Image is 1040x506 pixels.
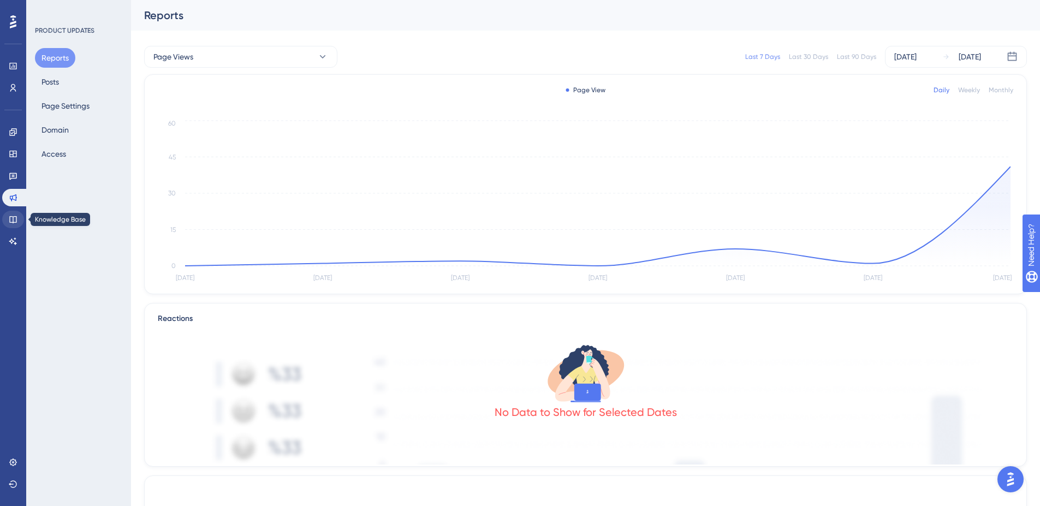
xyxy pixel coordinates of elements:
[451,274,470,282] tspan: [DATE]
[958,86,980,94] div: Weekly
[176,274,194,282] tspan: [DATE]
[566,86,605,94] div: Page View
[495,404,677,420] div: No Data to Show for Selected Dates
[144,8,1000,23] div: Reports
[35,26,94,35] div: PRODUCT UPDATES
[726,274,745,282] tspan: [DATE]
[35,72,66,92] button: Posts
[158,312,1013,325] div: Reactions
[789,52,828,61] div: Last 30 Days
[168,120,176,127] tspan: 60
[153,50,193,63] span: Page Views
[35,96,96,116] button: Page Settings
[35,120,75,140] button: Domain
[170,226,176,234] tspan: 15
[994,463,1027,496] iframe: UserGuiding AI Assistant Launcher
[313,274,332,282] tspan: [DATE]
[989,86,1013,94] div: Monthly
[171,262,176,270] tspan: 0
[993,274,1012,282] tspan: [DATE]
[934,86,949,94] div: Daily
[35,144,73,164] button: Access
[168,189,176,197] tspan: 30
[144,46,337,68] button: Page Views
[894,50,917,63] div: [DATE]
[26,3,68,16] span: Need Help?
[959,50,981,63] div: [DATE]
[589,274,607,282] tspan: [DATE]
[837,52,876,61] div: Last 90 Days
[864,274,882,282] tspan: [DATE]
[169,153,176,161] tspan: 45
[35,48,75,68] button: Reports
[745,52,780,61] div: Last 7 Days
